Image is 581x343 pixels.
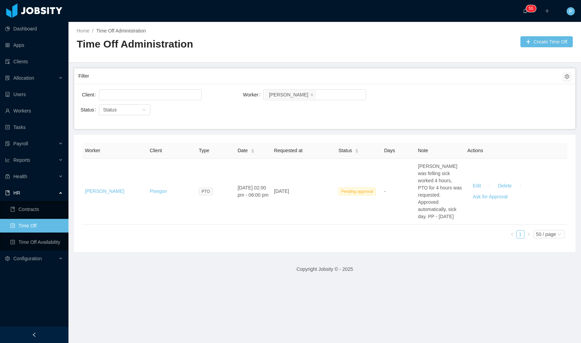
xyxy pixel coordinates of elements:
i: icon: bell [523,9,528,13]
span: Days [384,148,395,153]
a: [PERSON_NAME] [85,188,124,194]
span: Reports [13,157,30,163]
span: Type [199,148,209,153]
i: icon: close [310,93,314,97]
div: Sort [251,148,255,153]
span: Payroll [13,141,28,146]
div: Sort [355,148,359,153]
button: icon: plusCreate Time Off [520,36,573,47]
span: Requested at [274,148,302,153]
h2: Time Off Administration [77,37,325,51]
li: Previous Page [508,230,516,238]
span: Status [103,107,117,113]
input: Worker [317,91,321,99]
input: Client [101,91,105,99]
footer: Copyright Jobsity © - 2025 [68,258,581,281]
a: icon: appstoreApps [5,38,63,52]
i: icon: caret-up [355,148,359,150]
li: Johnny Canelones [265,91,316,99]
i: icon: down [142,108,146,113]
div: Filter [78,70,563,82]
i: icon: caret-up [251,148,254,150]
i: icon: line-chart [5,158,10,162]
button: Ask for Approval [467,192,513,202]
li: Next Page [525,230,533,238]
span: Worker [85,148,100,153]
span: / [92,28,93,34]
a: icon: userWorkers [5,104,63,118]
span: Allocation [13,75,34,81]
span: [PERSON_NAME] was felling sick worked 4 hours, PTO for 4 hours was requested. Approved automatica... [418,163,462,219]
span: PTO [199,188,213,195]
button: Delete [492,181,517,192]
span: Client [150,148,162,153]
a: icon: profileTasks [5,120,63,134]
a: icon: pie-chartDashboard [5,22,63,36]
span: Note [418,148,428,153]
label: Client [82,92,99,97]
span: Actions [467,148,483,153]
div: [PERSON_NAME] [269,91,308,98]
i: icon: left [510,232,514,236]
i: icon: book [5,190,10,195]
span: Pending approval [338,188,376,195]
span: Date [238,147,248,154]
i: icon: setting [5,256,10,261]
label: Worker [243,92,263,97]
a: Pixegon [150,188,167,194]
i: icon: caret-down [251,150,254,153]
a: icon: auditClients [5,55,63,68]
div: 50 / page [536,230,556,238]
button: Edit [467,181,487,192]
i: icon: caret-down [355,150,359,153]
i: icon: plus [545,9,550,13]
a: icon: bookContracts [10,202,63,216]
a: 1 [517,230,524,238]
span: P [569,7,572,15]
a: Time Off Administration [96,28,146,34]
i: icon: medicine-box [5,174,10,179]
a: icon: profileTime Off Availability [10,235,63,249]
span: HR [13,190,20,196]
p: 5 [529,5,531,12]
span: [DATE] [274,188,289,194]
sup: 55 [526,5,536,12]
a: Home [77,28,89,34]
i: icon: file-protect [5,141,10,146]
a: icon: profileTime Off [10,219,63,233]
span: - [384,188,386,194]
i: icon: right [527,232,531,236]
button: icon: setting [563,73,571,81]
a: icon: robotUsers [5,88,63,101]
i: icon: down [557,232,561,237]
span: Health [13,174,27,179]
span: Status [338,147,352,154]
p: 5 [531,5,533,12]
li: 1 [516,230,525,238]
span: Configuration [13,256,42,261]
span: [DATE] 02:00 pm - 06:00 pm [238,185,268,198]
label: Status [80,107,99,113]
i: icon: solution [5,76,10,80]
